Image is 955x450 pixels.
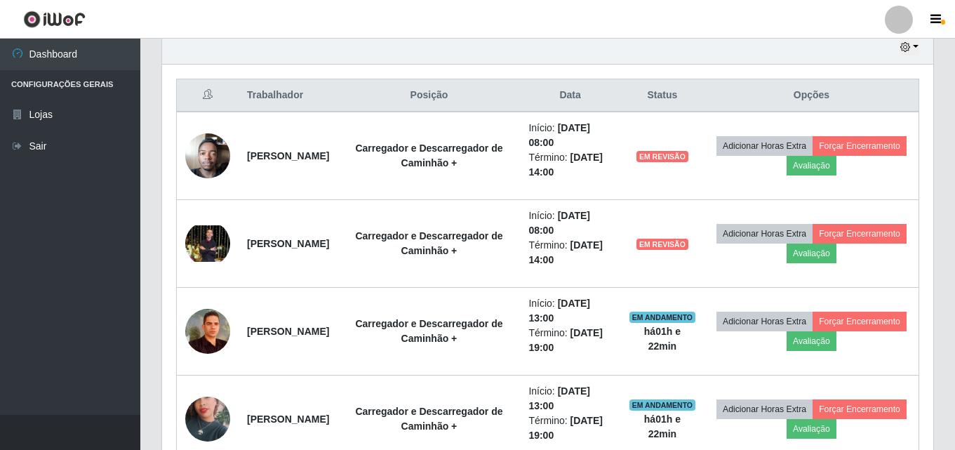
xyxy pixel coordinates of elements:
[247,238,329,249] strong: [PERSON_NAME]
[528,296,612,326] li: Início:
[813,399,907,419] button: Forçar Encerramento
[185,225,230,262] img: 1750982102846.jpeg
[629,399,696,411] span: EM ANDAMENTO
[528,210,590,236] time: [DATE] 08:00
[704,79,919,112] th: Opções
[528,209,612,238] li: Início:
[813,312,907,331] button: Forçar Encerramento
[239,79,338,112] th: Trabalhador
[644,413,681,439] strong: há 01 h e 22 min
[528,238,612,267] li: Término:
[355,143,502,168] strong: Carregador e Descarregador de Caminhão +
[528,413,612,443] li: Término:
[528,121,612,150] li: Início:
[636,239,688,250] span: EM REVISÃO
[528,122,590,148] time: [DATE] 08:00
[813,136,907,156] button: Forçar Encerramento
[528,298,590,324] time: [DATE] 13:00
[636,151,688,162] span: EM REVISÃO
[247,413,329,425] strong: [PERSON_NAME]
[629,312,696,323] span: EM ANDAMENTO
[247,150,329,161] strong: [PERSON_NAME]
[644,326,681,352] strong: há 01 h e 22 min
[185,309,230,354] img: 1744037163633.jpeg
[23,11,86,28] img: CoreUI Logo
[716,399,813,419] button: Adicionar Horas Extra
[338,79,520,112] th: Posição
[528,150,612,180] li: Término:
[787,244,836,263] button: Avaliação
[716,312,813,331] button: Adicionar Horas Extra
[716,224,813,244] button: Adicionar Horas Extra
[528,326,612,355] li: Término:
[355,230,502,256] strong: Carregador e Descarregador de Caminhão +
[787,419,836,439] button: Avaliação
[528,384,612,413] li: Início:
[620,79,704,112] th: Status
[355,318,502,344] strong: Carregador e Descarregador de Caminhão +
[185,126,230,186] img: 1740137875720.jpeg
[528,385,590,411] time: [DATE] 13:00
[787,331,836,351] button: Avaliação
[716,136,813,156] button: Adicionar Horas Extra
[813,224,907,244] button: Forçar Encerramento
[355,406,502,432] strong: Carregador e Descarregador de Caminhão +
[787,156,836,176] button: Avaliação
[247,326,329,337] strong: [PERSON_NAME]
[520,79,620,112] th: Data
